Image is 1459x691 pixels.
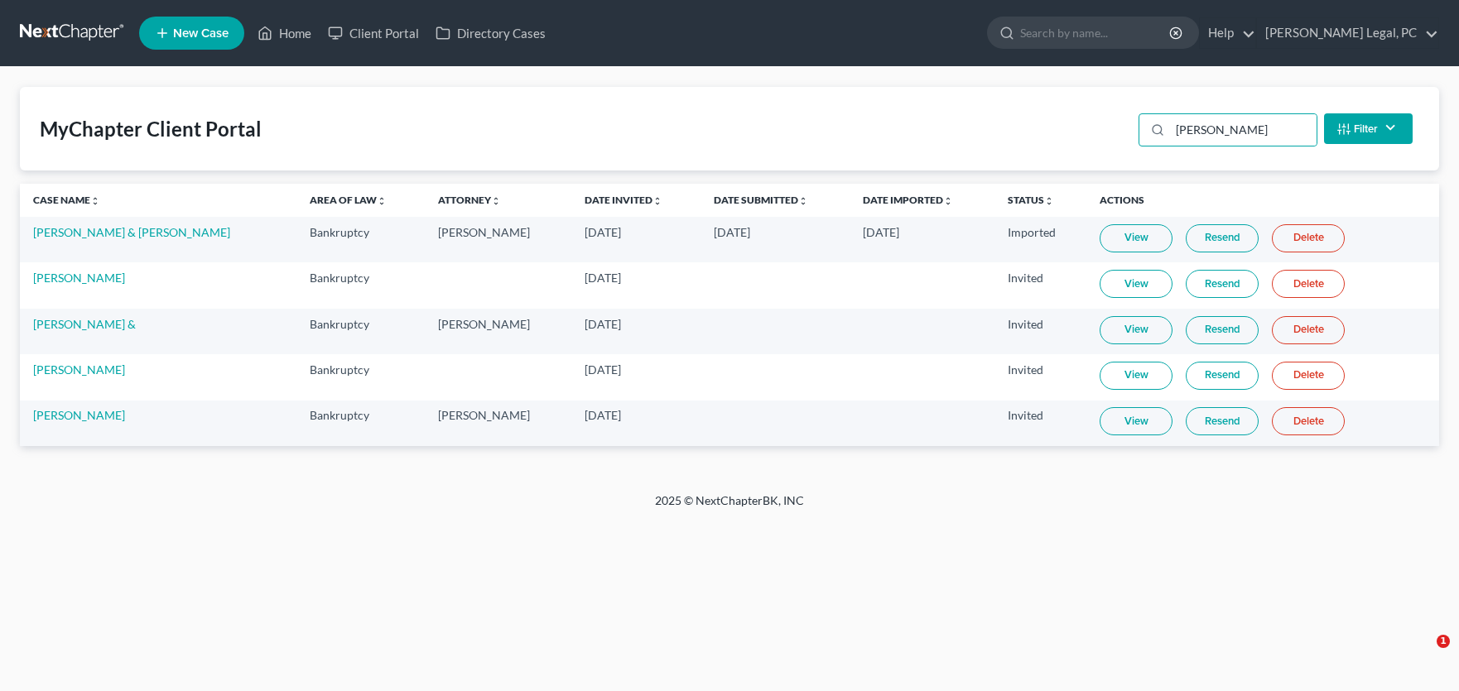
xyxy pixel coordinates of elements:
[1272,407,1345,435] a: Delete
[1186,316,1259,344] a: Resend
[296,354,425,400] td: Bankruptcy
[258,492,1201,522] div: 2025 © NextChapterBK, INC
[377,196,387,206] i: unfold_more
[585,271,621,285] span: [DATE]
[1186,224,1259,252] a: Resend
[249,18,320,48] a: Home
[491,196,501,206] i: unfold_more
[714,225,750,239] span: [DATE]
[863,225,899,239] span: [DATE]
[585,194,662,206] a: Date Invitedunfold_more
[33,194,100,206] a: Case Nameunfold_more
[1200,18,1255,48] a: Help
[1100,407,1172,435] a: View
[585,225,621,239] span: [DATE]
[33,362,125,377] a: [PERSON_NAME]
[585,317,621,331] span: [DATE]
[296,262,425,308] td: Bankruptcy
[863,194,953,206] a: Date Importedunfold_more
[425,401,571,446] td: [PERSON_NAME]
[1100,362,1172,390] a: View
[1272,224,1345,252] a: Delete
[33,317,136,331] a: [PERSON_NAME] &
[425,217,571,262] td: [PERSON_NAME]
[1044,196,1054,206] i: unfold_more
[994,309,1086,354] td: Invited
[994,354,1086,400] td: Invited
[1324,113,1413,144] button: Filter
[1020,17,1172,48] input: Search by name...
[90,196,100,206] i: unfold_more
[1272,316,1345,344] a: Delete
[1186,407,1259,435] a: Resend
[1100,224,1172,252] a: View
[33,271,125,285] a: [PERSON_NAME]
[173,27,229,40] span: New Case
[1100,270,1172,298] a: View
[585,408,621,422] span: [DATE]
[296,217,425,262] td: Bankruptcy
[296,401,425,446] td: Bankruptcy
[33,408,125,422] a: [PERSON_NAME]
[1437,635,1450,648] span: 1
[1008,194,1054,206] a: Statusunfold_more
[994,217,1086,262] td: Imported
[1403,635,1442,674] iframe: Intercom live chat
[40,116,262,142] div: MyChapter Client Portal
[1186,270,1259,298] a: Resend
[438,194,501,206] a: Attorneyunfold_more
[296,309,425,354] td: Bankruptcy
[1257,18,1438,48] a: [PERSON_NAME] Legal, PC
[425,309,571,354] td: [PERSON_NAME]
[798,196,808,206] i: unfold_more
[994,401,1086,446] td: Invited
[1272,362,1345,390] a: Delete
[310,194,387,206] a: Area of Lawunfold_more
[714,194,808,206] a: Date Submittedunfold_more
[943,196,953,206] i: unfold_more
[1272,270,1345,298] a: Delete
[1186,362,1259,390] a: Resend
[585,362,621,377] span: [DATE]
[1100,316,1172,344] a: View
[994,262,1086,308] td: Invited
[320,18,427,48] a: Client Portal
[1170,114,1317,146] input: Search...
[652,196,662,206] i: unfold_more
[427,18,554,48] a: Directory Cases
[1086,184,1439,217] th: Actions
[33,225,230,239] a: [PERSON_NAME] & [PERSON_NAME]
